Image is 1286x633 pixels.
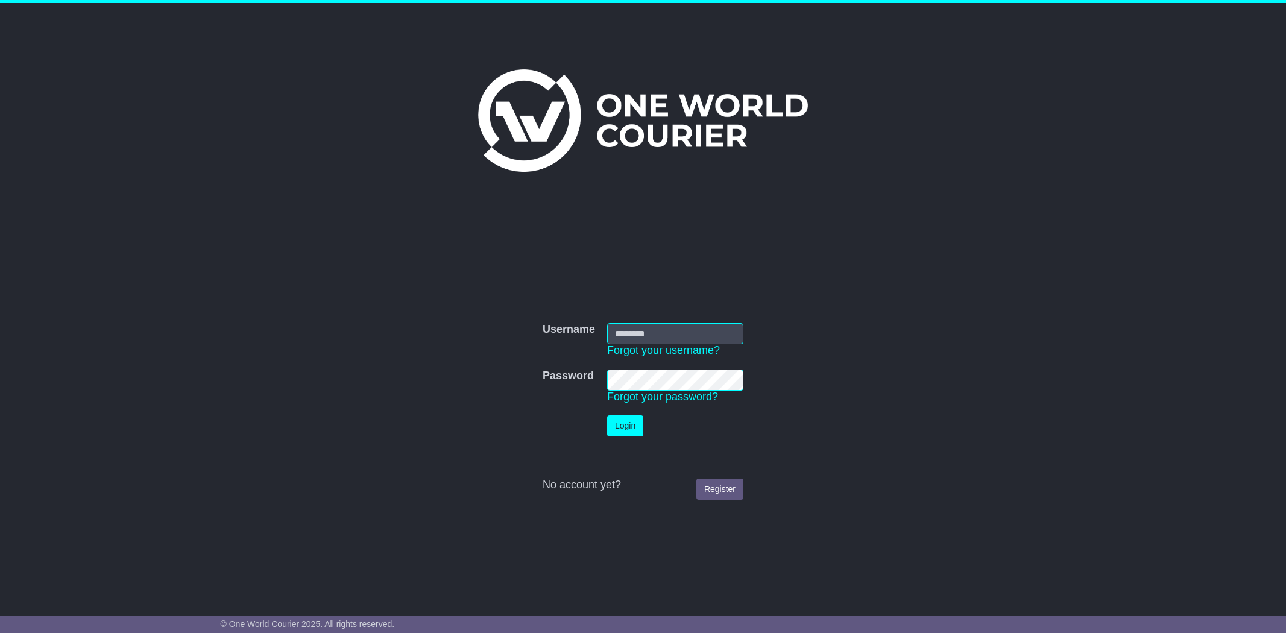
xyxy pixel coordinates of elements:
[543,370,594,383] label: Password
[221,619,395,629] span: © One World Courier 2025. All rights reserved.
[696,479,743,500] a: Register
[478,69,807,172] img: One World
[543,323,595,336] label: Username
[607,415,643,436] button: Login
[607,344,720,356] a: Forgot your username?
[607,391,718,403] a: Forgot your password?
[543,479,743,492] div: No account yet?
